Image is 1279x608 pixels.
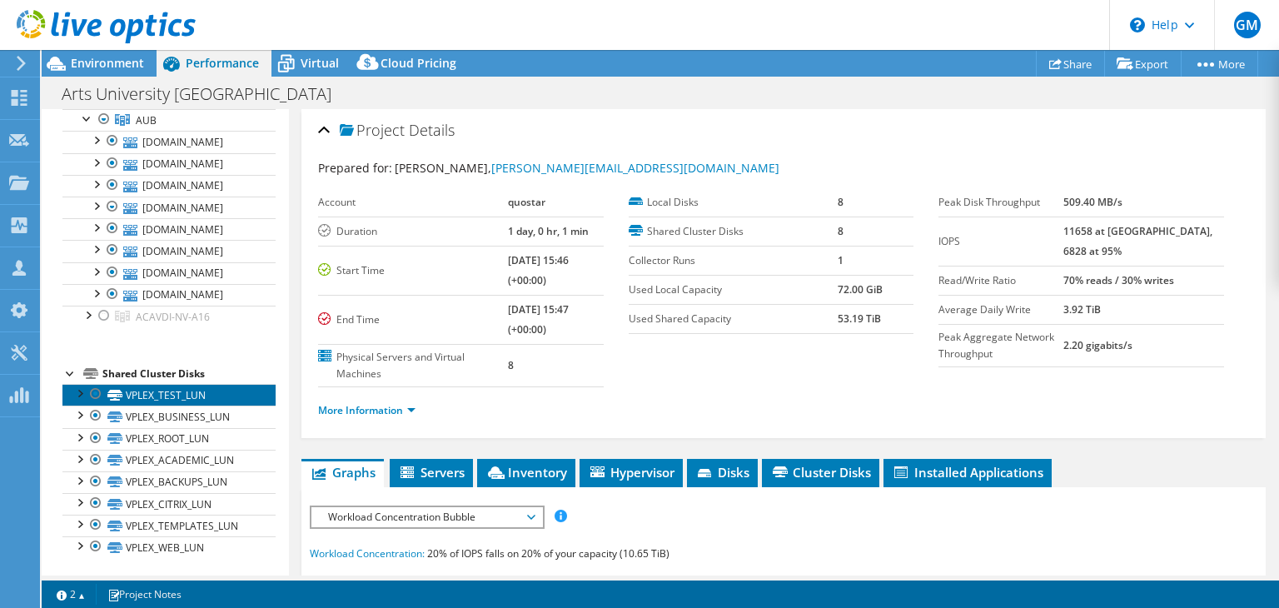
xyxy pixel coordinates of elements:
[508,195,545,209] b: quostar
[938,194,1063,211] label: Peak Disk Throughput
[427,546,669,561] span: 20% of IOPS falls on 20% of your capacity (10.65 TiB)
[1063,338,1132,352] b: 2.20 gigabits/s
[938,329,1063,362] label: Peak Aggregate Network Throughput
[409,120,455,140] span: Details
[320,507,534,527] span: Workload Concentration Bubble
[62,384,276,406] a: VPLEX_TEST_LUN
[381,55,456,71] span: Cloud Pricing
[62,262,276,284] a: [DOMAIN_NAME]
[938,272,1063,289] label: Read/Write Ratio
[62,218,276,240] a: [DOMAIN_NAME]
[310,546,425,561] span: Workload Concentration:
[892,464,1043,481] span: Installed Applications
[136,310,210,324] span: ACAVDI-NV-A16
[395,160,779,176] span: [PERSON_NAME],
[1234,12,1261,38] span: GM
[1063,224,1212,258] b: 11658 at [GEOGRAPHIC_DATA], 6828 at 95%
[838,195,844,209] b: 8
[695,464,749,481] span: Disks
[62,306,276,327] a: ACAVDI-NV-A16
[62,197,276,218] a: [DOMAIN_NAME]
[62,153,276,175] a: [DOMAIN_NAME]
[508,253,569,287] b: [DATE] 15:46 (+00:00)
[491,160,779,176] a: [PERSON_NAME][EMAIL_ADDRESS][DOMAIN_NAME]
[62,109,276,131] a: AUB
[838,253,844,267] b: 1
[102,364,276,384] div: Shared Cluster Disks
[1063,273,1174,287] b: 70% reads / 30% writes
[838,224,844,238] b: 8
[45,584,97,605] a: 2
[770,464,871,481] span: Cluster Disks
[629,282,838,298] label: Used Local Capacity
[1063,195,1122,209] b: 509.40 MB/s
[96,584,193,605] a: Project Notes
[318,403,416,417] a: More Information
[318,160,392,176] label: Prepared for:
[62,406,276,427] a: VPLEX_BUSINESS_LUN
[629,252,838,269] label: Collector Runs
[629,194,838,211] label: Local Disks
[838,282,883,297] b: 72.00 GiB
[938,302,1063,318] label: Average Daily Write
[318,194,508,211] label: Account
[629,311,838,327] label: Used Shared Capacity
[54,85,357,103] h1: Arts University [GEOGRAPHIC_DATA]
[1036,51,1105,77] a: Share
[1104,51,1182,77] a: Export
[62,450,276,471] a: VPLEX_ACADEMIC_LUN
[318,311,508,328] label: End Time
[340,122,405,139] span: Project
[588,464,674,481] span: Hypervisor
[62,471,276,493] a: VPLEX_BACKUPS_LUN
[318,223,508,240] label: Duration
[62,240,276,262] a: [DOMAIN_NAME]
[318,349,508,382] label: Physical Servers and Virtual Machines
[938,233,1063,250] label: IOPS
[1181,51,1258,77] a: More
[62,175,276,197] a: [DOMAIN_NAME]
[310,464,376,481] span: Graphs
[508,302,569,336] b: [DATE] 15:47 (+00:00)
[62,536,276,558] a: VPLEX_WEB_LUN
[629,223,838,240] label: Shared Cluster Disks
[508,224,589,238] b: 1 day, 0 hr, 1 min
[62,284,276,306] a: [DOMAIN_NAME]
[508,358,514,372] b: 8
[318,262,508,279] label: Start Time
[1063,302,1101,316] b: 3.92 TiB
[838,311,881,326] b: 53.19 TiB
[301,55,339,71] span: Virtual
[136,113,157,127] span: AUB
[398,464,465,481] span: Servers
[62,131,276,152] a: [DOMAIN_NAME]
[62,428,276,450] a: VPLEX_ROOT_LUN
[71,55,144,71] span: Environment
[485,464,567,481] span: Inventory
[1130,17,1145,32] svg: \n
[62,515,276,536] a: VPLEX_TEMPLATES_LUN
[186,55,259,71] span: Performance
[62,493,276,515] a: VPLEX_CITRIX_LUN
